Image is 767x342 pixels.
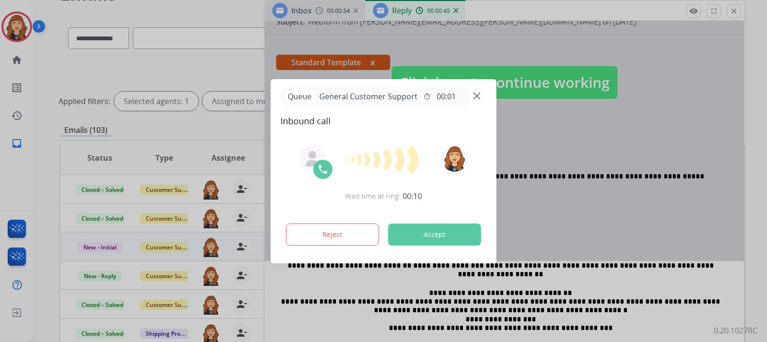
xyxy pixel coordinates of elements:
[441,145,468,172] img: avatar
[388,224,481,246] button: Accept
[317,164,329,175] img: call-icon
[280,114,487,128] span: Inbound call
[345,191,401,201] span: Wait time at ring:
[305,151,320,166] img: agent-avatar
[714,325,757,336] p: 0.20.1027RC
[284,91,315,103] p: Queue
[473,92,480,99] img: close-button
[437,91,456,102] span: 00:01
[403,190,422,202] span: 00:10
[423,93,431,100] mat-icon: timer
[286,224,379,246] button: Reject
[315,91,421,102] span: General Customer Support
